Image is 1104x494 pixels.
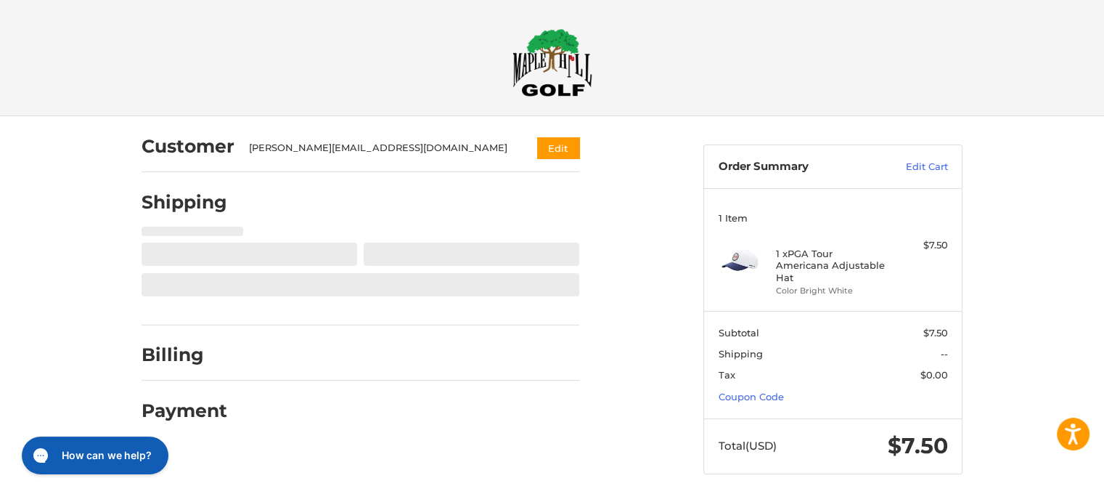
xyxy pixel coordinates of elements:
div: $7.50 [891,238,948,253]
h3: 1 Item [719,212,948,224]
span: Shipping [719,348,763,360]
h2: Payment [142,400,227,422]
span: Total (USD) [719,439,777,453]
span: Subtotal [719,327,759,339]
img: Maple Hill Golf [512,28,592,97]
span: Tax [719,369,735,381]
h2: Billing [142,344,226,366]
h2: Shipping [142,191,227,214]
span: $7.50 [923,327,948,339]
span: -- [941,348,948,360]
button: Edit [537,137,579,158]
span: $7.50 [888,432,948,459]
h4: 1 x PGA Tour Americana Adjustable Hat [776,248,887,283]
a: Edit Cart [875,160,948,174]
a: Coupon Code [719,391,784,402]
span: $0.00 [920,369,948,381]
iframe: Gorgias live chat messenger [15,432,172,479]
div: [PERSON_NAME][EMAIL_ADDRESS][DOMAIN_NAME] [249,141,510,155]
li: Color Bright White [776,285,887,297]
h3: Order Summary [719,160,875,174]
h2: Customer [142,135,234,158]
